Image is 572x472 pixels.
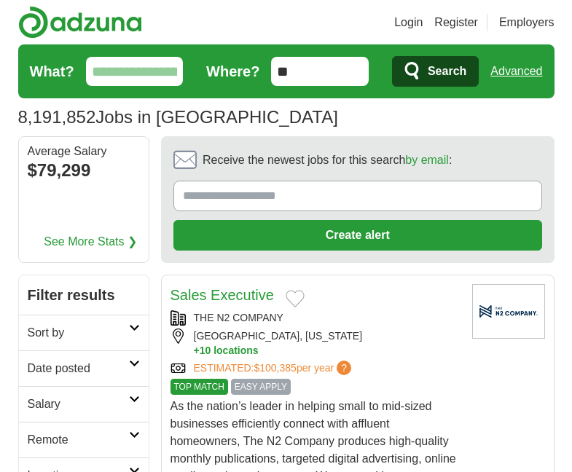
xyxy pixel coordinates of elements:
[490,57,542,86] a: Advanced
[337,361,351,375] span: ?
[194,344,200,358] span: +
[472,284,545,339] img: Company logo
[28,157,140,184] div: $79,299
[173,220,542,251] button: Create alert
[44,233,137,251] a: See More Stats ❯
[203,152,452,169] span: Receive the newest jobs for this search :
[499,14,555,31] a: Employers
[434,14,478,31] a: Register
[30,60,74,82] label: What?
[206,60,259,82] label: Where?
[286,290,305,307] button: Add to favorite jobs
[171,310,461,326] div: THE N2 COMPANY
[392,56,479,87] button: Search
[28,360,129,377] h2: Date posted
[171,379,228,395] span: TOP MATCH
[28,431,129,449] h2: Remote
[254,362,296,374] span: $100,385
[194,344,461,358] button: +10 locations
[171,287,274,303] a: Sales Executive
[28,396,129,413] h2: Salary
[19,315,149,350] a: Sort by
[171,329,461,358] div: [GEOGRAPHIC_DATA], [US_STATE]
[394,14,423,31] a: Login
[19,422,149,457] a: Remote
[18,104,96,130] span: 8,191,852
[405,154,449,166] a: by email
[18,107,338,127] h1: Jobs in [GEOGRAPHIC_DATA]
[18,6,142,39] img: Adzuna logo
[19,350,149,386] a: Date posted
[28,324,129,342] h2: Sort by
[19,275,149,315] h2: Filter results
[194,361,355,376] a: ESTIMATED:$100,385per year?
[231,379,291,395] span: EASY APPLY
[28,146,140,157] div: Average Salary
[19,386,149,422] a: Salary
[428,57,466,86] span: Search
